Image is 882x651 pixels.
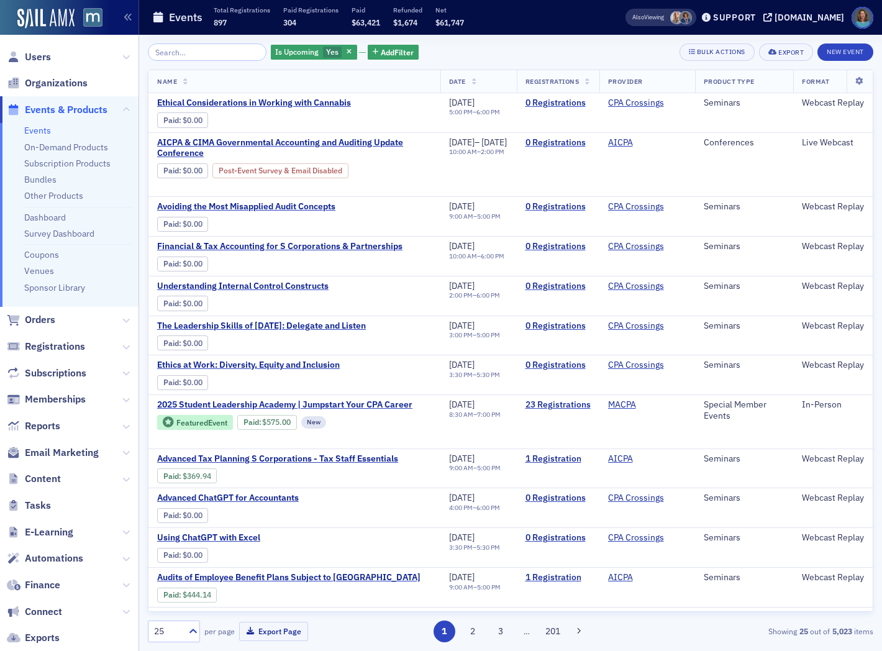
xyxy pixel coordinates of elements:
button: 3 [490,621,512,642]
span: MACPA [608,399,686,411]
div: Paid: 0 - $0 [157,296,208,311]
a: Orders [7,313,55,327]
span: Chris Dougherty [679,11,692,24]
a: Paid [163,259,179,268]
span: Finance [25,578,60,592]
div: – [449,291,500,299]
span: 897 [214,17,227,27]
time: 2:00 PM [481,147,504,156]
div: Bulk Actions [697,48,745,55]
span: Format [802,77,829,86]
time: 5:30 PM [476,543,500,552]
time: 4:00 PM [449,503,473,512]
div: Webcast Replay [802,493,864,504]
div: Featured Event [157,415,233,430]
button: Export Page [239,622,308,641]
button: Export [759,43,813,61]
div: Webcast Replay [802,201,864,212]
div: Special Member Events [704,399,784,421]
time: 6:00 PM [481,252,504,260]
span: Date [449,77,466,86]
span: Registrations [25,340,85,353]
span: Reports [25,419,60,433]
a: Paid [163,511,179,520]
div: – [449,108,500,116]
span: CPA Crossings [608,281,686,292]
p: Total Registrations [214,6,270,14]
time: 6:00 PM [476,107,500,116]
div: Paid: 0 - $0 [157,508,208,523]
a: CPA Crossings [608,532,664,544]
div: Export [778,49,804,56]
span: Emily Trott [670,11,683,24]
span: : [163,378,183,387]
span: Yes [326,47,339,57]
a: Users [7,50,51,64]
span: : [163,511,183,520]
a: 0 Registrations [525,532,591,544]
time: 8:30 AM [449,410,473,419]
div: Paid: 0 - $0 [157,112,208,127]
div: Seminars [704,493,784,504]
span: : [163,471,183,481]
button: [DOMAIN_NAME] [763,13,848,22]
div: Live Webcast [802,137,864,148]
span: … [518,626,535,637]
div: Seminars [704,360,784,371]
time: 5:30 PM [476,370,500,379]
time: 3:30 PM [449,543,473,552]
a: 0 Registrations [525,241,591,252]
div: Seminars [704,201,784,212]
label: per page [204,626,235,637]
span: [DATE] [449,240,475,252]
span: 2025 Student Leadership Academy | Jumpstart Your CPA Career [157,399,412,411]
div: Paid: 1 - $44414 [157,588,217,603]
time: 5:00 PM [477,583,501,591]
button: AddFilter [368,45,419,60]
a: Understanding Internal Control Constructs [157,281,366,292]
a: Paid [163,590,179,599]
span: Automations [25,552,83,565]
time: 10:00 AM [449,252,477,260]
a: SailAMX [17,9,75,29]
span: $0.00 [183,299,202,308]
a: Dashboard [24,212,66,223]
span: [DATE] [449,571,475,583]
strong: 25 [797,626,810,637]
p: Paid Registrations [283,6,339,14]
div: Also [632,13,644,21]
span: CPA Crossings [608,532,686,544]
div: – [449,371,500,379]
span: [DATE] [449,201,475,212]
a: Bundles [24,174,57,185]
span: Advanced Tax Planning S Corporations - Tax Staff Essentials [157,453,398,465]
a: 0 Registrations [525,493,591,504]
div: New [301,416,326,429]
a: CPA Crossings [608,98,664,109]
div: Support [713,12,756,23]
a: Paid [243,417,259,427]
a: AICPA & CIMA Governmental Accounting and Auditing Update Conference [157,137,432,159]
div: Webcast Replay [802,453,864,465]
div: Webcast Replay [802,241,864,252]
a: Paid [163,166,179,175]
span: Using ChatGPT with Excel [157,532,366,544]
span: AICPA [608,137,686,148]
a: Tasks [7,499,51,512]
a: Reports [7,419,60,433]
span: [DATE] [449,320,475,331]
div: Seminars [704,98,784,109]
a: Ethics at Work: Diversity, Equity and Inclusion [157,360,366,371]
span: AICPA [608,572,686,583]
a: Organizations [7,76,88,90]
a: Subscription Products [24,158,111,169]
div: 25 [154,625,181,638]
span: [DATE] [449,280,475,291]
p: Net [435,6,464,14]
a: Automations [7,552,83,565]
div: – [449,583,501,591]
a: CPA Crossings [608,321,664,332]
